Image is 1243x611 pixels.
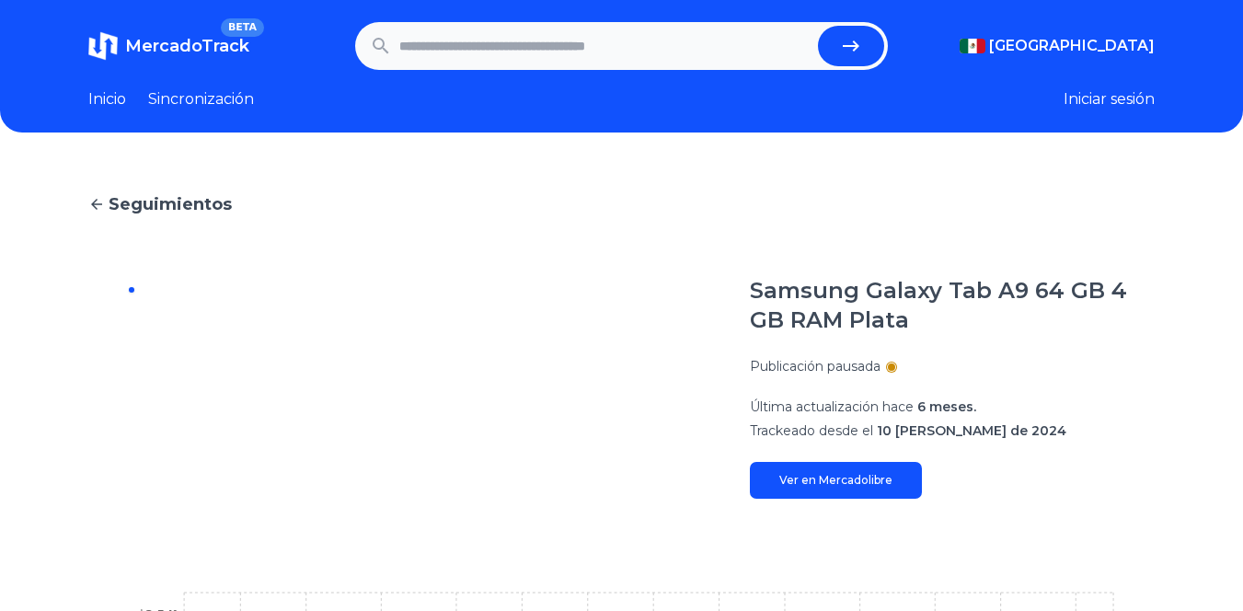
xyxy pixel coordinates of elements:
[184,276,713,512] img: Samsung Galaxy Tab A9 64 GB 4 GB RAM Plata
[750,398,914,415] font: Última actualización hace
[1064,90,1155,108] font: Iniciar sesión
[103,291,132,320] img: Samsung Galaxy Tab A9 64 GB 4 GB RAM Plata
[88,90,126,108] font: Inicio
[750,358,880,375] font: Publicación pausada
[103,409,132,438] img: Samsung Galaxy Tab A9 64 GB 4 GB RAM Plata
[103,467,132,497] img: Samsung Galaxy Tab A9 64 GB 4 GB RAM Plata
[877,422,1066,439] font: 10 [PERSON_NAME] de 2024
[960,35,1155,57] button: [GEOGRAPHIC_DATA]
[750,462,922,499] a: Ver en Mercadolibre
[88,31,118,61] img: MercadoTrack
[148,90,254,108] font: Sincronización
[88,31,249,61] a: MercadoTrackBETA
[88,88,126,110] a: Inicio
[750,422,873,439] font: Trackeado desde el
[779,473,892,487] font: Ver en Mercadolibre
[88,191,1155,217] a: Seguimientos
[1064,88,1155,110] button: Iniciar sesión
[989,37,1155,54] font: [GEOGRAPHIC_DATA]
[228,21,257,33] font: BETA
[148,88,254,110] a: Sincronización
[750,277,1127,333] font: Samsung Galaxy Tab A9 64 GB 4 GB RAM Plata
[960,39,985,53] img: México
[917,398,976,415] font: 6 meses.
[125,36,249,56] font: MercadoTrack
[109,194,232,214] font: Seguimientos
[103,350,132,379] img: Samsung Galaxy Tab A9 64 GB 4 GB RAM Plata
